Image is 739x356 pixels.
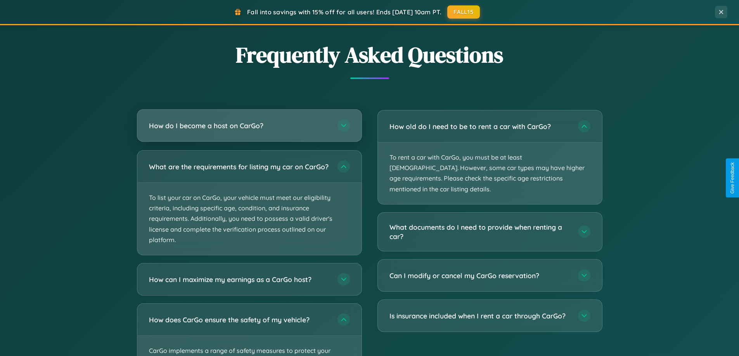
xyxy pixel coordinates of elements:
h2: Frequently Asked Questions [137,40,602,70]
h3: How old do I need to be to rent a car with CarGo? [389,122,570,131]
p: To list your car on CarGo, your vehicle must meet our eligibility criteria, including specific ag... [137,183,362,255]
button: FALL15 [447,5,480,19]
span: Fall into savings with 15% off for all users! Ends [DATE] 10am PT. [247,8,441,16]
h3: How can I maximize my earnings as a CarGo host? [149,275,330,284]
div: Give Feedback [730,162,735,194]
h3: Can I modify or cancel my CarGo reservation? [389,271,570,280]
h3: What documents do I need to provide when renting a car? [389,222,570,241]
h3: What are the requirements for listing my car on CarGo? [149,162,330,172]
h3: How does CarGo ensure the safety of my vehicle? [149,315,330,325]
h3: How do I become a host on CarGo? [149,121,330,131]
h3: Is insurance included when I rent a car through CarGo? [389,311,570,321]
p: To rent a car with CarGo, you must be at least [DEMOGRAPHIC_DATA]. However, some car types may ha... [378,143,602,204]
